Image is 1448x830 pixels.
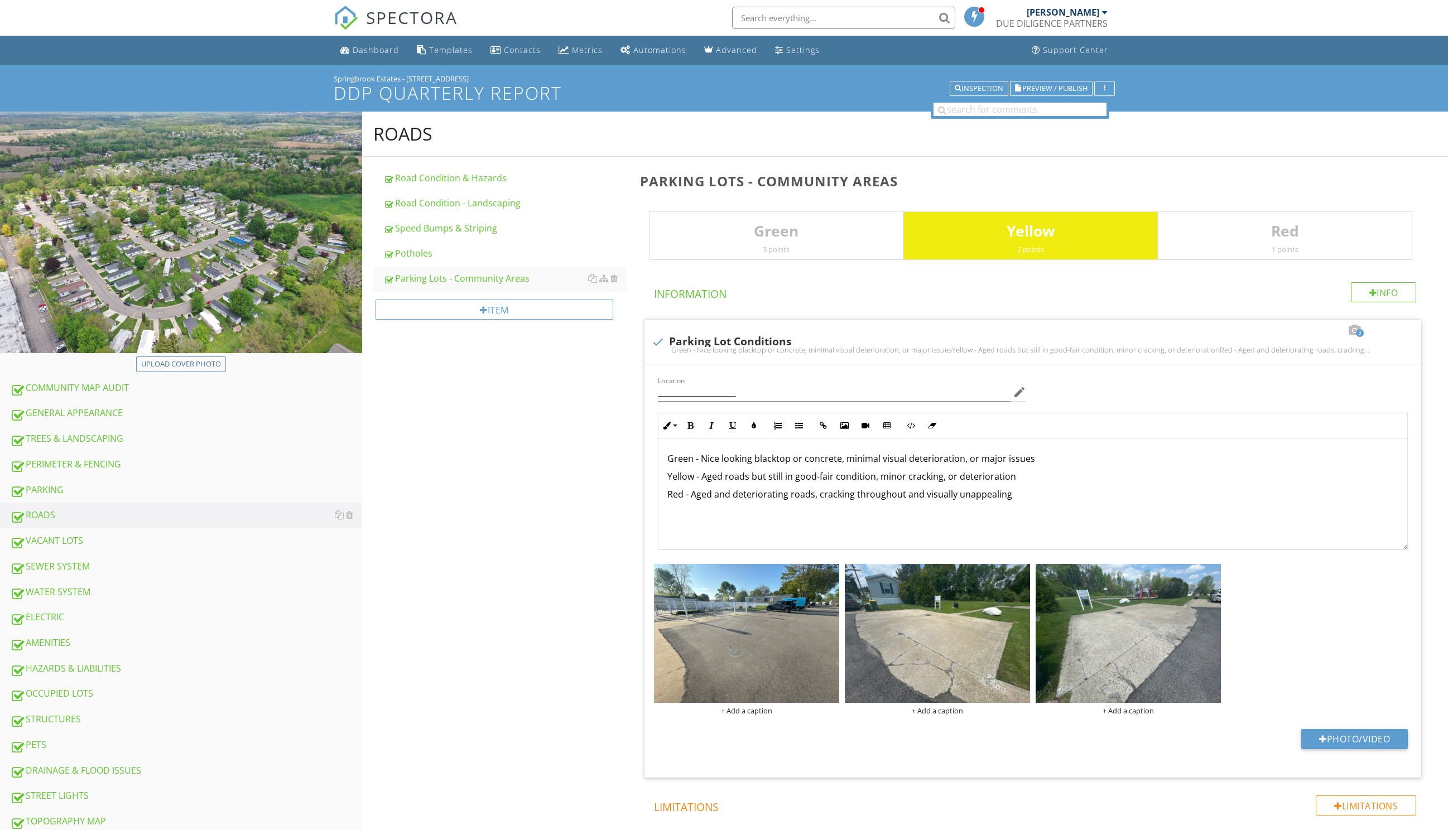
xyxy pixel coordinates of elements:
a: Automations (Basic) [616,40,691,61]
button: Clear Formatting [921,415,942,436]
div: TREES & LANDSCAPING [10,432,362,446]
a: Templates [412,40,477,61]
h3: Parking Lots - Community Areas [640,173,1430,189]
button: Preview / Publish [1010,81,1093,96]
div: VACANT LOTS [10,534,362,548]
div: 1 points [1158,245,1412,254]
button: Upload cover photo [136,356,226,372]
button: Underline (⌘U) [722,415,743,436]
input: Location [658,383,1011,402]
div: Templates [429,45,473,55]
div: Dashboard [353,45,399,55]
i: edit [1013,385,1026,399]
button: Insert Image (⌘P) [834,415,855,436]
p: Green - Nice looking blacktop or concrete, minimal visual deterioration, or major issues [667,452,1398,465]
div: + Add a caption [654,706,839,715]
div: AMENITIES [10,636,362,650]
div: GENERAL APPEARANCE [10,406,362,421]
div: PETS [10,738,362,752]
span: Preview / Publish [1022,85,1088,92]
button: Photo/Video [1301,729,1408,749]
button: Colors [743,415,764,436]
button: Insert Video [855,415,876,436]
div: Info [1351,282,1417,302]
img: The Best Home Inspection Software - Spectora [334,6,358,30]
a: Dashboard [336,40,403,61]
button: Insert Table [876,415,897,436]
span: SPECTORA [366,6,458,29]
img: photo.jpg [845,564,1030,703]
div: Green - Nice looking blacktop or concrete, minimal visual deterioration, or major issuesYellow - ... [651,345,1415,354]
div: STREET LIGHTS [10,789,362,803]
div: PARKING [10,483,362,498]
h4: Information [654,282,1416,301]
a: Inspection [950,83,1008,93]
button: Italic (⌘I) [701,415,722,436]
div: HAZARDS & LIABILITIES [10,662,362,676]
div: STRUCTURES [10,712,362,727]
div: [PERSON_NAME] [1027,7,1099,18]
div: WATER SYSTEM [10,585,362,600]
div: Road Condition - Landscaping [383,196,627,210]
div: DUE DILIGENCE PARTNERS [996,18,1108,29]
a: Support Center [1027,40,1113,61]
h4: Limitations [654,795,1416,814]
div: Metrics [572,45,603,55]
a: Advanced [700,40,762,61]
div: 3 points [650,245,903,254]
button: Code View [900,415,921,436]
div: SEWER SYSTEM [10,559,362,574]
button: Inspection [950,81,1008,96]
div: Inspection [955,85,1003,93]
div: Limitations [1316,795,1416,815]
span: 3 [1356,329,1364,337]
div: OCCUPIED LOTS [10,687,362,701]
div: ROADS [10,508,362,523]
div: Parking Lots - Community Areas [383,272,627,285]
p: Green [650,220,903,243]
div: Automations [633,45,686,55]
a: SPECTORA [334,15,458,38]
div: Support Center [1043,45,1108,55]
p: Red - Aged and deteriorating roads, cracking throughout and visually unappealing [667,488,1398,501]
input: search for comments [934,103,1107,116]
input: Search everything... [732,7,955,29]
img: photo.jpg [1036,564,1221,703]
div: + Add a caption [1036,706,1221,715]
p: Yellow - Aged roads but still in good-fair condition, minor cracking, or deterioration [667,470,1398,483]
h1: DDP Quarterly Report [334,83,1115,103]
div: ROADS [373,123,432,145]
a: Settings [771,40,824,61]
div: Contacts [504,45,541,55]
a: Contacts [486,40,545,61]
div: TOPOGRAPHY MAP [10,814,362,829]
div: DRAINAGE & FLOOD ISSUES [10,764,362,778]
a: Metrics [554,40,607,61]
a: Preview / Publish [1010,83,1093,93]
div: Road Condition & Hazards [383,171,627,185]
div: ELECTRIC [10,610,362,625]
p: Yellow [904,220,1157,243]
div: Speed Bumps & Striping [383,221,627,235]
div: Springbrook Estates - [STREET_ADDRESS] [334,74,1115,83]
div: COMMUNITY MAP AUDIT [10,381,362,395]
div: + Add a caption [845,706,1030,715]
div: Potholes [383,247,627,260]
div: Advanced [716,45,757,55]
div: Settings [786,45,820,55]
div: Upload cover photo [141,359,221,370]
div: PERIMETER & FENCING [10,457,362,472]
div: 2 points [904,245,1157,254]
div: Item [376,300,614,320]
img: photo.jpg [654,564,839,703]
p: Red [1158,220,1412,243]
